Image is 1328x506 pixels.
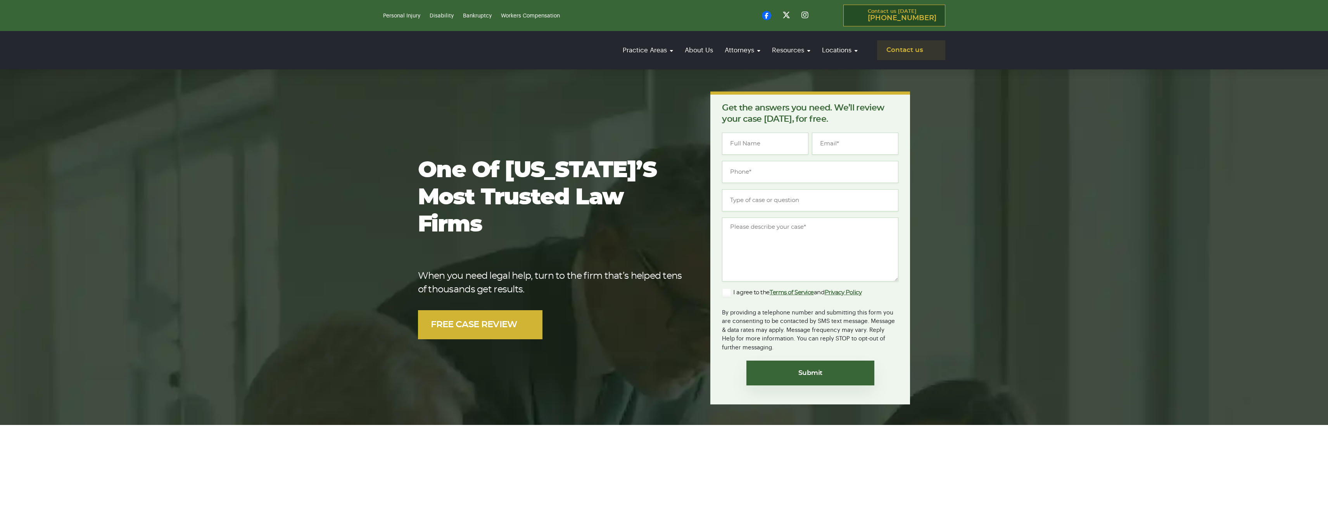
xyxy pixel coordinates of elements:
[418,157,686,238] h1: One of [US_STATE]’s most trusted law firms
[721,39,764,61] a: Attorneys
[649,474,679,503] img: Lead Counsel Rated
[818,39,862,61] a: Locations
[463,13,492,19] a: Bankruptcy
[746,361,874,385] input: Submit
[877,40,945,60] a: Contact us
[418,269,686,297] p: When you need legal help, turn to the firm that’s helped tens of thousands get results.
[722,133,808,155] input: Full Name
[825,290,862,295] a: Privacy Policy
[619,39,677,61] a: Practice Areas
[868,14,936,22] span: [PHONE_NUMBER]
[383,36,484,65] img: logo
[722,189,898,211] input: Type of case or question
[722,288,862,297] label: I agree to the and
[722,102,898,125] p: Get the answers you need. We’ll review your case [DATE], for free.
[501,13,560,19] a: Workers Compensation
[722,304,898,352] div: By providing a telephone number and submitting this form you are consenting to be contacted by SM...
[418,474,447,503] img: The National Trial Lawyers Top 100 Trial Lawyers
[520,320,530,330] img: svg%3E
[418,310,543,339] a: FREE CASE REVIEW
[383,13,420,19] a: Personal Injury
[868,9,936,22] p: Contact us [DATE]
[534,474,563,503] img: AVVO
[843,5,945,26] a: Contact us [DATE][PHONE_NUMBER]
[430,13,454,19] a: Disability
[768,39,814,61] a: Resources
[812,133,898,155] input: Email*
[722,161,898,183] input: Phone*
[770,290,814,295] a: Terms of Service
[681,39,717,61] a: About Us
